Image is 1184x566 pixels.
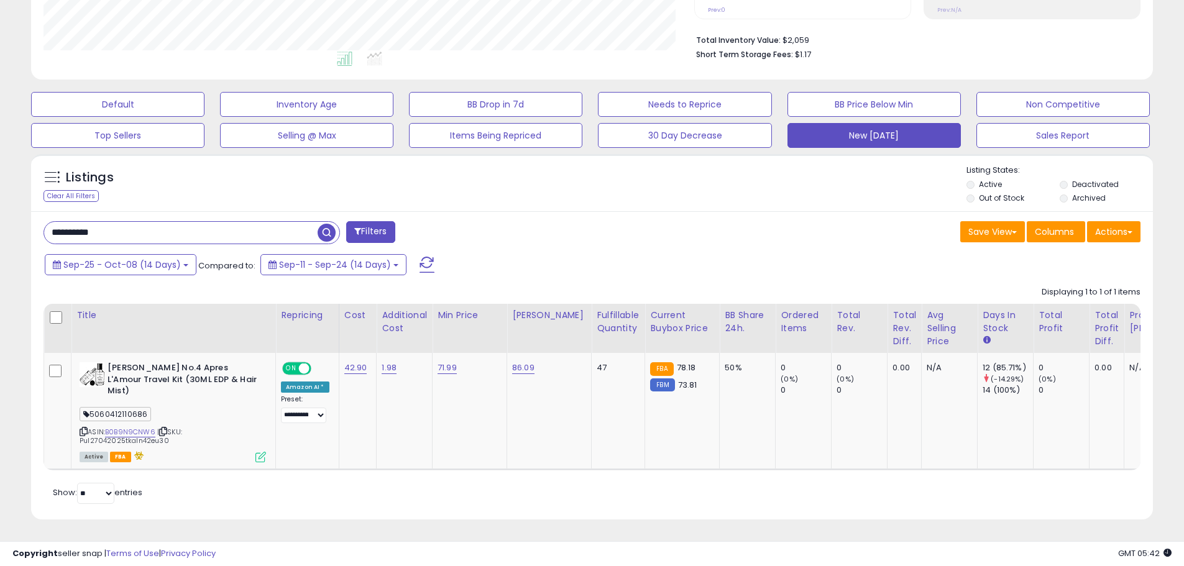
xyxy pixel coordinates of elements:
a: 71.99 [438,362,457,374]
button: Top Sellers [31,123,204,148]
div: 14 (100%) [983,385,1033,396]
button: Filters [346,221,395,243]
button: Actions [1087,221,1140,242]
small: FBA [650,362,673,376]
span: All listings currently available for purchase on Amazon [80,452,108,462]
div: 12 (85.71%) [983,362,1033,373]
button: Columns [1027,221,1085,242]
a: 86.09 [512,362,535,374]
div: seller snap | | [12,548,216,560]
div: Amazon AI * [281,381,329,393]
small: Prev: N/A [937,6,961,14]
div: 50% [725,362,766,373]
span: 5060412110686 [80,407,151,421]
label: Deactivated [1072,179,1119,189]
span: Sep-25 - Oct-08 (14 Days) [63,258,181,271]
div: Cost [344,309,372,322]
div: 0 [781,385,831,396]
span: ON [283,363,299,374]
span: OFF [310,363,329,374]
div: 0 [1039,362,1089,373]
div: Displaying 1 to 1 of 1 items [1042,286,1140,298]
a: 42.90 [344,362,367,374]
label: Active [979,179,1002,189]
span: Columns [1035,226,1074,238]
div: 0 [837,385,887,396]
a: 1.98 [382,362,397,374]
small: Days In Stock. [983,335,990,346]
div: 0 [1039,385,1089,396]
h5: Listings [66,169,114,186]
small: (0%) [837,374,854,384]
div: Total Rev. [837,309,882,335]
b: Short Term Storage Fees: [696,49,793,60]
button: Needs to Reprice [598,92,771,117]
button: Sep-25 - Oct-08 (14 Days) [45,254,196,275]
div: ASIN: [80,362,266,461]
div: Days In Stock [983,309,1028,335]
div: N/A [927,362,968,373]
p: Listing States: [966,165,1153,176]
button: BB Drop in 7d [409,92,582,117]
span: $1.17 [795,48,811,60]
button: Sales Report [976,123,1150,148]
div: 0 [837,362,887,373]
span: Compared to: [198,260,255,272]
span: Sep-11 - Sep-24 (14 Days) [279,258,391,271]
li: $2,059 [696,32,1131,47]
div: Total Profit Diff. [1095,309,1119,348]
span: | SKU: Pul27042025tkaln42eu30 [80,427,182,445]
small: (-14.29%) [991,374,1024,384]
span: 73.81 [678,379,697,391]
button: 30 Day Decrease [598,123,771,148]
div: Repricing [281,309,334,322]
div: Min Price [438,309,502,322]
div: Current Buybox Price [650,309,714,335]
small: (0%) [1039,374,1056,384]
img: 41ejoFX4mxL._SL40_.jpg [80,362,104,387]
div: 0.00 [1095,362,1114,373]
label: Out of Stock [979,193,1024,203]
button: Non Competitive [976,92,1150,117]
small: Prev: 0 [708,6,725,14]
small: FBM [650,378,674,391]
span: 2025-10-9 05:42 GMT [1118,547,1172,559]
div: Ordered Items [781,309,826,335]
a: Terms of Use [106,547,159,559]
span: FBA [110,452,131,462]
div: BB Share 24h. [725,309,770,335]
div: Total Rev. Diff. [893,309,916,348]
div: Title [76,309,270,322]
i: hazardous material [131,451,144,460]
button: Save View [960,221,1025,242]
span: Show: entries [53,486,142,498]
button: Selling @ Max [220,123,393,148]
button: New [DATE] [787,123,961,148]
button: Inventory Age [220,92,393,117]
div: Total Profit [1039,309,1084,335]
div: Fulfillable Quantity [597,309,640,335]
a: B0B9N9CNW6 [105,427,155,437]
div: [PERSON_NAME] [512,309,586,322]
div: 0.00 [893,362,912,373]
button: Items Being Repriced [409,123,582,148]
a: Privacy Policy [161,547,216,559]
div: 47 [597,362,635,373]
div: Clear All Filters [44,190,99,202]
b: [PERSON_NAME] No.4 Apres L'Amour Travel Kit (30ML EDP & Hair Mist) [108,362,259,400]
strong: Copyright [12,547,58,559]
b: Total Inventory Value: [696,35,781,45]
div: Preset: [281,395,329,423]
small: (0%) [781,374,798,384]
label: Archived [1072,193,1106,203]
button: Default [31,92,204,117]
div: Avg Selling Price [927,309,972,348]
span: 78.18 [677,362,696,373]
div: 0 [781,362,831,373]
button: BB Price Below Min [787,92,961,117]
div: Additional Cost [382,309,427,335]
button: Sep-11 - Sep-24 (14 Days) [260,254,406,275]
